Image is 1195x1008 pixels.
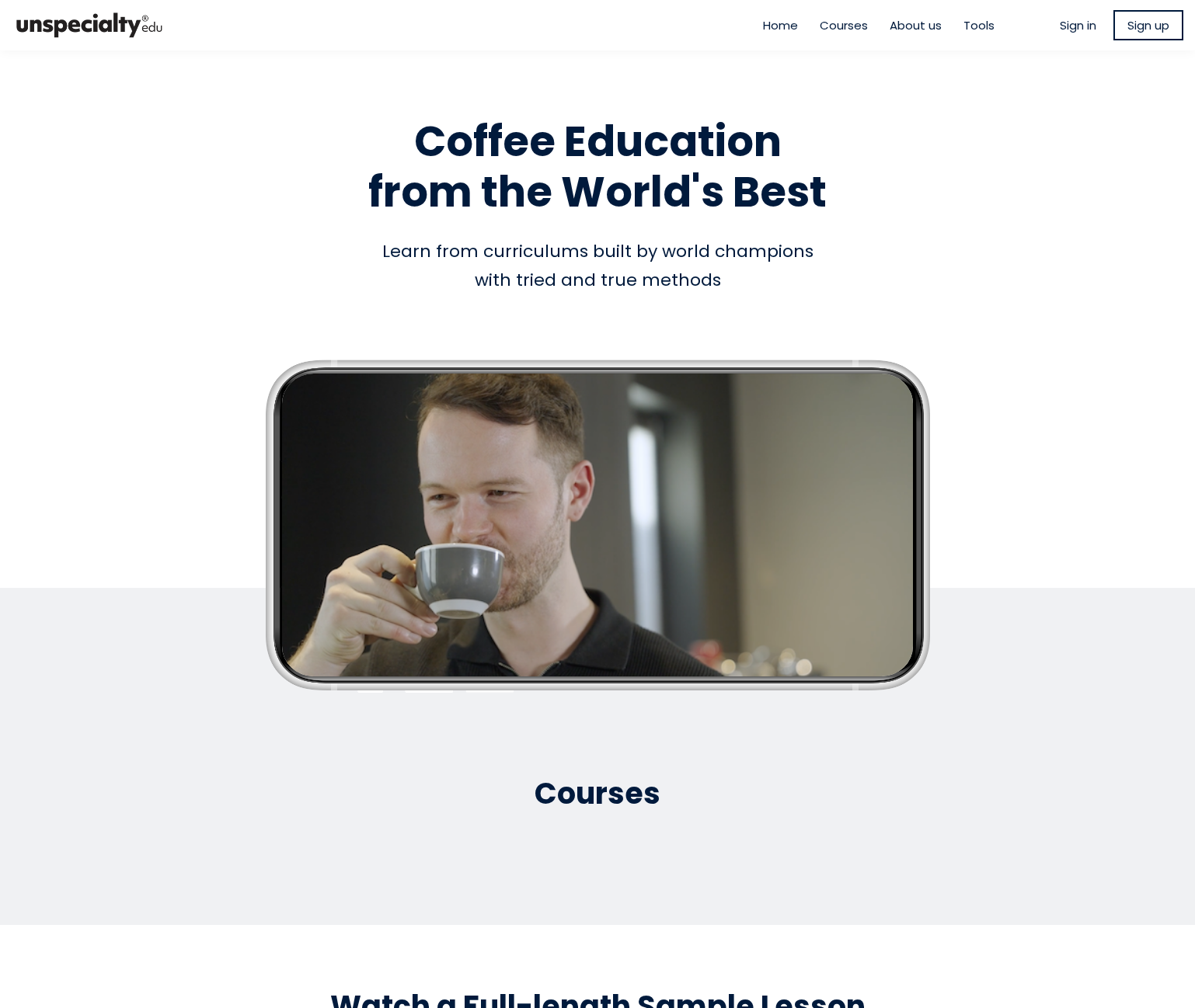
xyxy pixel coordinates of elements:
h1: Coffee Education from the World's Best [155,116,1040,217]
span: Sign up [1127,16,1169,34]
a: Tools [963,16,995,34]
a: Home [763,16,798,34]
h2: Courses [155,774,1040,812]
a: Sign in [1060,16,1096,34]
img: bc390a18feecddb333977e298b3a00a1.png [12,6,167,44]
a: About us [890,16,942,34]
a: Courses [820,16,868,34]
div: Learn from curriculums built by world champions with tried and true methods [155,237,1040,295]
a: Sign up [1113,10,1183,40]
